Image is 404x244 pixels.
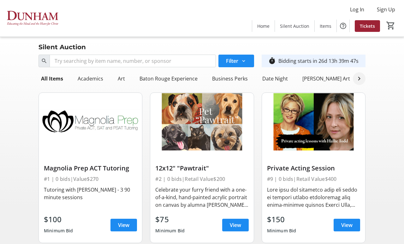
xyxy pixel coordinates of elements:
div: $100 [44,214,73,225]
span: Home [257,23,270,29]
div: All Items [39,72,66,85]
div: Business Perks [210,72,250,85]
input: Try searching by item name, number, or sponsor [50,55,216,67]
a: Items [315,20,336,32]
div: 12x12" "Pawtrait" [155,164,248,172]
div: #2 | 0 bids | Retail Value $200 [155,175,248,183]
div: #9 | 0 bids | Retail Value $400 [267,175,360,183]
div: $75 [155,214,185,225]
div: Minimum Bid [267,225,296,236]
button: Cart [385,20,396,31]
a: View [222,219,249,231]
span: Filter [226,57,238,65]
div: Bidding starts in 26d 13h 39m 47s [278,57,359,65]
a: View [110,219,137,231]
a: Silent Auction [275,20,314,32]
div: #1 | 0 bids | Value $270 [44,175,137,183]
span: Log In [350,6,364,13]
span: Sign Up [377,6,395,13]
img: Private Acting Session [262,93,365,151]
mat-icon: timer_outline [268,57,276,65]
a: View [334,219,360,231]
div: Silent Auction [35,42,90,52]
a: Tickets [355,20,380,32]
span: View [341,221,353,229]
div: Academics [75,72,106,85]
img: The Dunham School's Logo [4,3,60,34]
span: Silent Auction [280,23,309,29]
div: Tutoring with [PERSON_NAME] - 3 90 minute sessions [44,186,137,201]
div: Private Acting Session [267,164,360,172]
button: Log In [345,4,369,15]
div: $150 [267,214,296,225]
span: View [230,221,241,229]
img: Magnolia Prep ACT Tutoring [39,93,142,151]
div: Celebrate your furry friend with a one-of-a-kind, hand-painted acrylic portrait on canvas by alum... [155,186,248,209]
img: 12x12" "Pawtrait" [150,93,253,151]
button: Help [337,20,349,32]
button: Sign Up [372,4,400,15]
span: Items [320,23,331,29]
div: Date Night [260,72,290,85]
div: Lore ipsu dol sitametco adip eli seddo ei tempori utlabo etdoloremag aliq enima-minimve quisnos E... [267,186,360,209]
div: [PERSON_NAME] Art [300,72,353,85]
div: Magnolia Prep ACT Tutoring [44,164,137,172]
div: Baton Rouge Experience [137,72,200,85]
span: Tickets [360,23,375,29]
div: Minimum Bid [44,225,73,236]
div: Minimum Bid [155,225,185,236]
div: Art [115,72,128,85]
a: Home [252,20,275,32]
span: View [118,221,129,229]
button: Filter [218,55,254,67]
